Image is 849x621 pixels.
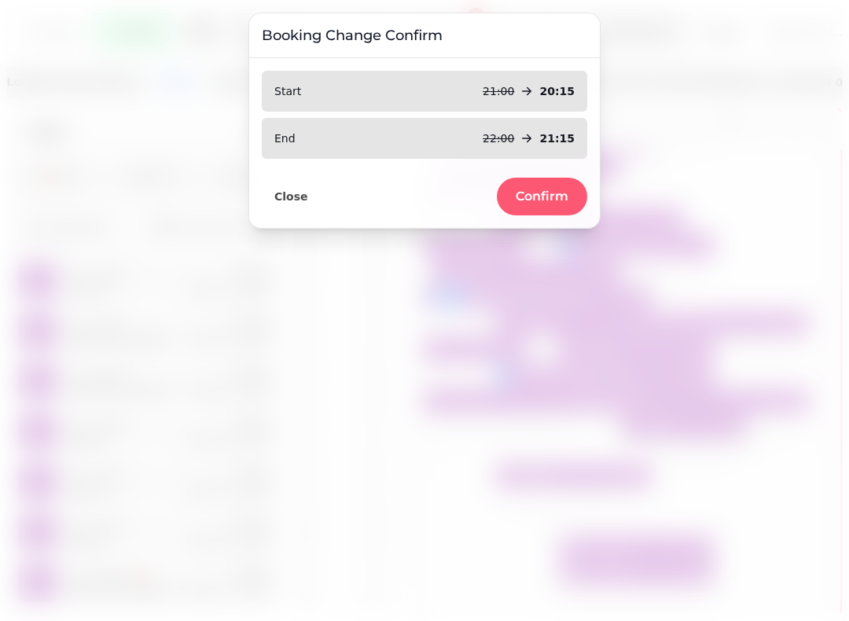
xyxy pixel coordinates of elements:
[274,191,308,202] span: Close
[274,130,296,146] p: End
[483,83,514,99] p: 21:00
[262,26,587,45] h3: Booking Change Confirm
[274,83,301,99] p: Start
[539,130,575,146] p: 21:15
[539,83,575,99] p: 20:15
[516,190,568,203] span: Confirm
[262,186,321,207] button: Close
[497,178,587,215] button: Confirm
[483,130,514,146] p: 22:00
